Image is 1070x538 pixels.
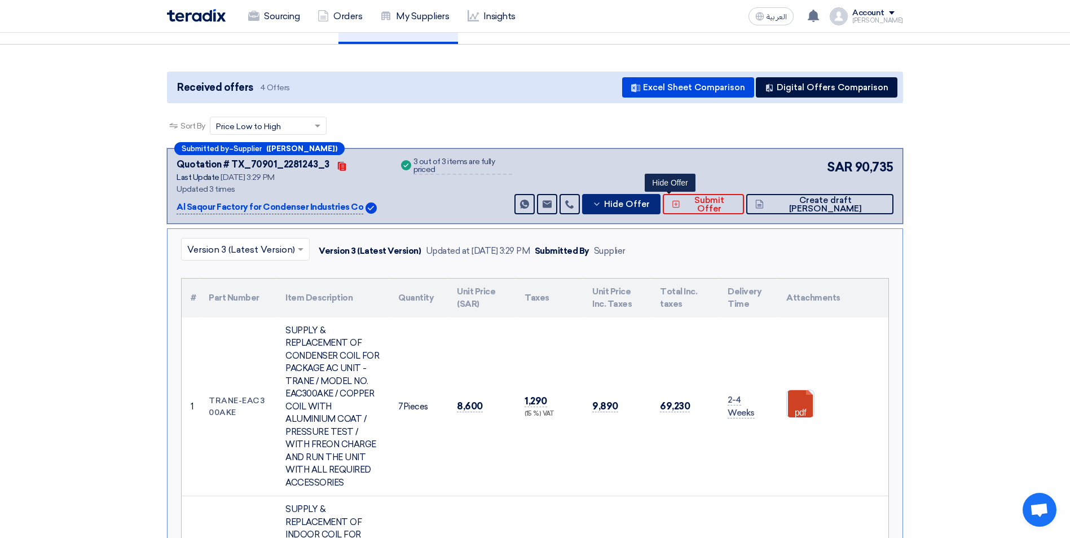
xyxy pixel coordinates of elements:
div: SUPPLY & REPLACEMENT OF CONDENSER COIL FOR PACKAGE AC UNIT - TRANE / MODEL NO. EAC300AKE / COPPER... [285,324,380,490]
a: Open chat [1023,493,1056,527]
th: Part Number [200,279,276,317]
a: My Suppliers [371,4,458,29]
span: Supplier [234,145,262,152]
a: Orders [309,4,371,29]
div: Updated 3 times [177,183,385,195]
span: 4 Offers [260,82,290,93]
span: 90,735 [855,158,893,177]
span: 7 [398,402,403,412]
div: [PERSON_NAME] [852,17,903,24]
span: 8,600 [457,400,483,412]
div: Supplier [594,245,626,258]
th: Delivery Time [719,279,777,317]
span: 1,290 [525,395,547,407]
div: Updated at [DATE] 3:29 PM [426,245,530,258]
button: Digital Offers Comparison [756,77,897,98]
a: Sourcing [239,4,309,29]
th: Taxes [516,279,583,317]
div: Version 3 (Latest Version) [319,245,421,258]
div: – [174,142,345,155]
span: العربية [767,13,787,21]
img: profile_test.png [830,7,848,25]
div: Submitted By [535,245,589,258]
div: Account [852,8,884,18]
span: 2-4 Weeks [728,395,755,418]
p: Al Saqour Factory for Condenser Industries Co [177,201,363,214]
a: Insights [459,4,525,29]
span: 9,890 [592,400,618,412]
th: Total Inc. taxes [651,279,719,317]
img: Verified Account [366,202,377,214]
span: 69,230 [660,400,690,412]
th: Unit Price (SAR) [448,279,516,317]
span: [DATE] 3:29 PM [221,173,274,182]
span: Sort By [180,120,205,132]
a: TECHNICALDETAILSOFCONDENSERREF_1755692963119.pdf [787,390,877,458]
span: Submit Offer [683,196,735,213]
th: Attachments [777,279,888,317]
span: Create draft [PERSON_NAME] [767,196,884,213]
span: SAR [827,158,853,177]
button: العربية [748,7,794,25]
th: # [182,279,200,317]
span: Hide Offer [604,200,650,209]
td: TRANE-EAC300AKE [200,317,276,496]
span: Price Low to High [216,121,281,133]
button: Excel Sheet Comparison [622,77,754,98]
button: Submit Offer [663,194,744,214]
th: Item Description [276,279,389,317]
th: Unit Price Inc. Taxes [583,279,651,317]
button: Hide Offer [582,194,661,214]
span: Received offers [177,80,253,95]
button: Create draft [PERSON_NAME] [746,194,893,214]
th: Quantity [389,279,448,317]
td: Pieces [389,317,448,496]
div: (15 %) VAT [525,409,574,419]
td: 1 [182,317,200,496]
img: Teradix logo [167,9,226,22]
div: Quotation # TX_70901_2281243_3 [177,158,329,171]
div: 3 out of 3 items are fully priced [413,158,512,175]
span: Submitted by [182,145,229,152]
b: ([PERSON_NAME]) [266,145,337,152]
span: Last Update [177,173,219,182]
div: Hide Offer [645,174,695,192]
